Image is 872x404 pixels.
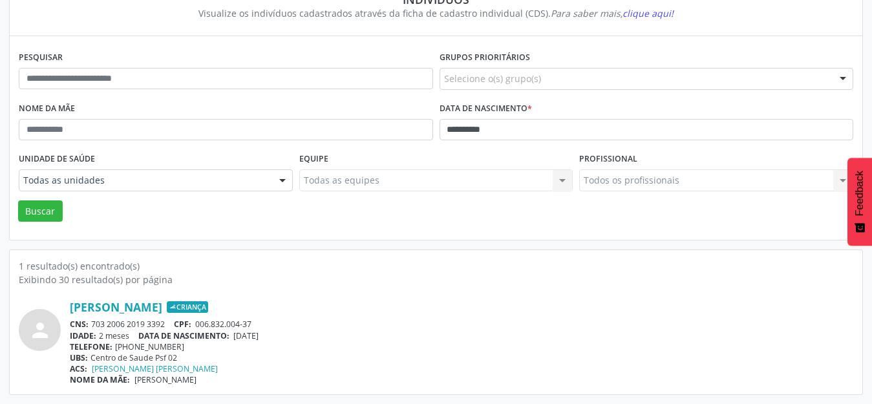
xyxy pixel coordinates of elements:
span: [PERSON_NAME] [134,374,197,385]
div: Centro de Saude Psf 02 [70,352,853,363]
span: 006.832.004-37 [195,319,251,330]
button: Buscar [18,200,63,222]
i: Para saber mais, [551,7,674,19]
label: Data de nascimento [440,99,532,119]
span: ACS: [70,363,87,374]
div: Exibindo 30 resultado(s) por página [19,273,853,286]
span: TELEFONE: [70,341,112,352]
span: [DATE] [233,330,259,341]
label: Pesquisar [19,48,63,68]
div: [PHONE_NUMBER] [70,341,853,352]
span: NOME DA MÃE: [70,374,130,385]
a: [PERSON_NAME] [PERSON_NAME] [92,363,218,374]
span: Feedback [854,171,866,216]
label: Nome da mãe [19,99,75,119]
div: Visualize os indivíduos cadastrados através da ficha de cadastro individual (CDS). [28,6,844,20]
label: Unidade de saúde [19,149,95,169]
label: Equipe [299,149,328,169]
div: 2 meses [70,330,853,341]
label: Profissional [579,149,637,169]
span: CNS: [70,319,89,330]
label: Grupos prioritários [440,48,530,68]
span: UBS: [70,352,88,363]
span: DATA DE NASCIMENTO: [138,330,229,341]
span: CPF: [174,319,191,330]
div: 703 2006 2019 3392 [70,319,853,330]
span: Criança [167,301,208,313]
span: IDADE: [70,330,96,341]
span: clique aqui! [622,7,674,19]
div: 1 resultado(s) encontrado(s) [19,259,853,273]
span: Todas as unidades [23,174,266,187]
a: [PERSON_NAME] [70,300,162,314]
button: Feedback - Mostrar pesquisa [847,158,872,246]
span: Selecione o(s) grupo(s) [444,72,541,85]
i: person [28,319,52,342]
